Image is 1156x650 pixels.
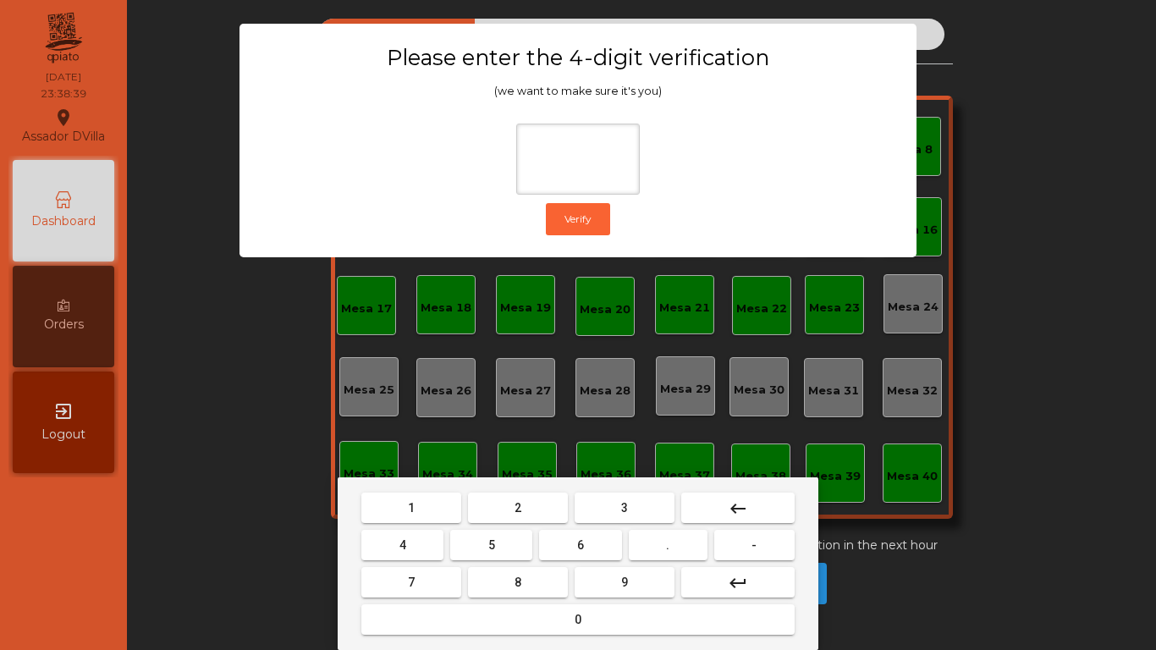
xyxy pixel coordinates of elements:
[577,538,584,552] span: 6
[468,493,568,523] button: 2
[361,567,461,598] button: 7
[399,538,406,552] span: 4
[728,573,748,593] mat-icon: keyboard_return
[468,567,568,598] button: 8
[546,203,610,235] button: Verify
[494,85,662,97] span: (we want to make sure it's you)
[621,501,628,515] span: 3
[629,530,707,560] button: .
[361,530,443,560] button: 4
[515,501,521,515] span: 2
[272,44,884,71] h3: Please enter the 4-digit verification
[751,538,757,552] span: -
[361,604,795,635] button: 0
[621,576,628,589] span: 9
[728,499,748,519] mat-icon: keyboard_backspace
[714,530,795,560] button: -
[408,501,415,515] span: 1
[575,613,581,626] span: 0
[539,530,621,560] button: 6
[575,493,674,523] button: 3
[666,538,669,552] span: .
[361,493,461,523] button: 1
[575,567,674,598] button: 9
[408,576,415,589] span: 7
[488,538,495,552] span: 5
[515,576,521,589] span: 8
[450,530,532,560] button: 5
